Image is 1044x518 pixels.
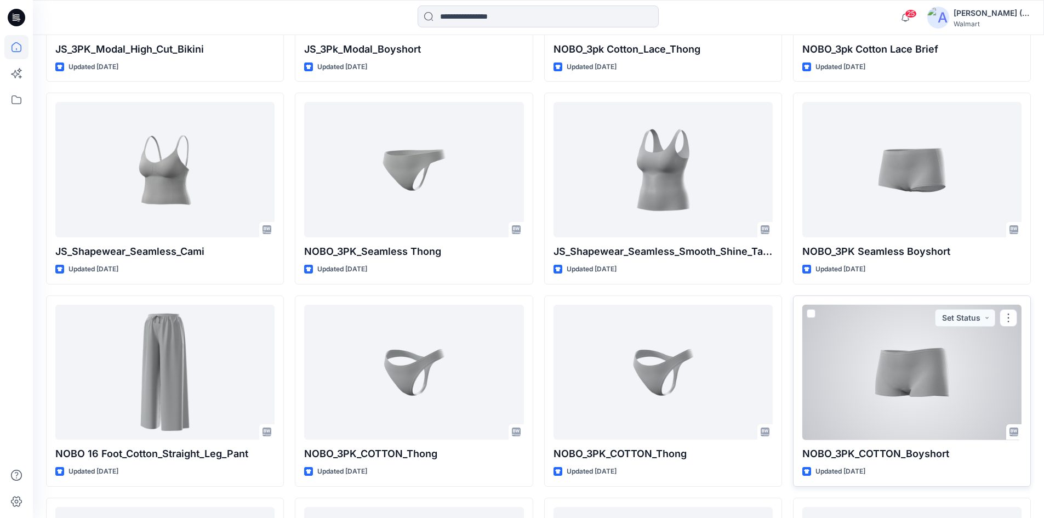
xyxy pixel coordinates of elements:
p: NOBO_3PK_COTTON_Boyshort [802,446,1022,462]
a: JS_Shapewear_Seamless_Cami [55,102,275,237]
p: NOBO_3PK_COTTON_Thong [554,446,773,462]
a: NOBO 16 Foot_Cotton_Straight_Leg_Pant [55,305,275,440]
p: Updated [DATE] [815,61,865,73]
p: JS_Shapewear_Seamless_Smooth_Shine_Tank [554,244,773,259]
a: NOBO_3PK_COTTON_Thong [304,305,523,440]
div: Walmart [954,20,1030,28]
p: NOBO_3PK_Seamless Thong [304,244,523,259]
p: JS_Shapewear_Seamless_Cami [55,244,275,259]
p: Updated [DATE] [815,264,865,275]
p: Updated [DATE] [317,264,367,275]
p: Updated [DATE] [69,466,118,477]
a: NOBO_3PK_COTTON_Thong [554,305,773,440]
p: NOBO_3pk Cotton Lace Brief [802,42,1022,57]
p: Updated [DATE] [567,264,617,275]
img: avatar [927,7,949,29]
p: Updated [DATE] [317,61,367,73]
p: JS_3PK_Modal_High_Cut_Bikini [55,42,275,57]
p: NOBO_3PK Seamless Boyshort [802,244,1022,259]
p: Updated [DATE] [567,61,617,73]
p: NOBO 16 Foot_Cotton_Straight_Leg_Pant [55,446,275,462]
p: Updated [DATE] [69,61,118,73]
p: Updated [DATE] [567,466,617,477]
a: JS_Shapewear_Seamless_Smooth_Shine_Tank [554,102,773,237]
p: NOBO_3PK_COTTON_Thong [304,446,523,462]
a: NOBO_3PK_COTTON_Boyshort [802,305,1022,440]
a: NOBO_3PK_Seamless Thong [304,102,523,237]
p: NOBO_3pk Cotton_Lace_Thong [554,42,773,57]
p: Updated [DATE] [317,466,367,477]
a: NOBO_3PK Seamless Boyshort [802,102,1022,237]
p: JS_3Pk_Modal_Boyshort [304,42,523,57]
div: [PERSON_NAME] (Delta Galil) [954,7,1030,20]
p: Updated [DATE] [69,264,118,275]
span: 25 [905,9,917,18]
p: Updated [DATE] [815,466,865,477]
